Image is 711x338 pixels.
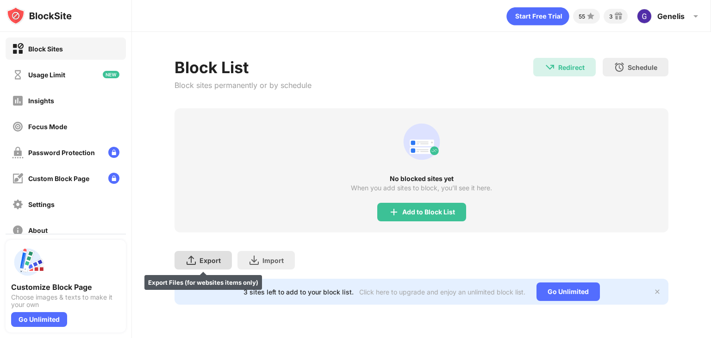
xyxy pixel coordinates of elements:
[175,58,312,77] div: Block List
[657,12,685,21] div: Genelis
[12,147,24,158] img: password-protection-off.svg
[11,282,120,292] div: Customize Block Page
[12,121,24,132] img: focus-off.svg
[12,95,24,106] img: insights-off.svg
[613,11,624,22] img: reward-small.svg
[262,257,284,264] div: Import
[200,257,221,264] div: Export
[11,312,67,327] div: Go Unlimited
[628,63,657,71] div: Schedule
[12,69,24,81] img: time-usage-off.svg
[28,175,89,182] div: Custom Block Page
[12,199,24,210] img: settings-off.svg
[28,226,48,234] div: About
[12,173,24,184] img: customize-block-page-off.svg
[28,123,67,131] div: Focus Mode
[243,288,354,296] div: 3 sites left to add to your block list.
[144,275,262,290] div: Export Files (for websites items only)
[28,149,95,156] div: Password Protection
[536,282,600,301] div: Go Unlimited
[637,9,652,24] img: ACg8ocKOVbdFOHyFWJghAWRP3D-C8-TZQzheZbzC1sVjdbPGU-Q0PQ=s96-c
[175,81,312,90] div: Block sites permanently or by schedule
[585,11,596,22] img: points-small.svg
[108,147,119,158] img: lock-menu.svg
[402,208,455,216] div: Add to Block List
[609,13,613,20] div: 3
[506,7,569,25] div: animation
[558,63,585,71] div: Redirect
[12,43,24,55] img: block-on.svg
[108,173,119,184] img: lock-menu.svg
[6,6,72,25] img: logo-blocksite.svg
[28,97,54,105] div: Insights
[28,71,65,79] div: Usage Limit
[103,71,119,78] img: new-icon.svg
[399,119,444,164] div: animation
[11,245,44,279] img: push-custom-page.svg
[351,184,492,192] div: When you add sites to block, you’ll see it here.
[359,288,525,296] div: Click here to upgrade and enjoy an unlimited block list.
[11,294,120,308] div: Choose images & texts to make it your own
[28,200,55,208] div: Settings
[579,13,585,20] div: 55
[175,175,668,182] div: No blocked sites yet
[28,45,63,53] div: Block Sites
[12,225,24,236] img: about-off.svg
[654,288,661,295] img: x-button.svg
